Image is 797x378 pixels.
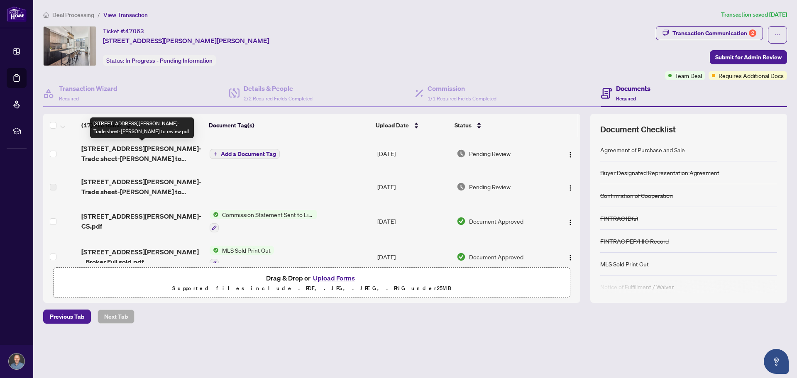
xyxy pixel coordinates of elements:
[266,273,357,283] span: Drag & Drop or
[672,27,756,40] div: Transaction Communication
[564,180,577,193] button: Logo
[78,114,206,137] th: (17) File Name
[213,152,218,156] span: plus
[59,83,117,93] h4: Transaction Wizard
[374,137,453,170] td: [DATE]
[374,239,453,275] td: [DATE]
[564,147,577,160] button: Logo
[469,182,511,191] span: Pending Review
[457,252,466,261] img: Document Status
[567,151,574,158] img: Logo
[54,268,570,298] span: Drag & Drop orUpload FormsSupported files include .PDF, .JPG, .JPEG, .PNG under25MB
[221,151,276,157] span: Add a Document Tag
[210,246,219,255] img: Status Icon
[219,210,317,219] span: Commission Statement Sent to Listing Brokerage
[103,36,269,46] span: [STREET_ADDRESS][PERSON_NAME][PERSON_NAME]
[469,217,523,226] span: Document Approved
[600,259,649,268] div: MLS Sold Print Out
[374,170,453,203] td: [DATE]
[710,50,787,64] button: Submit for Admin Review
[715,51,782,64] span: Submit for Admin Review
[44,27,96,66] img: IMG-N12210204_1.jpg
[103,55,216,66] div: Status:
[428,83,496,93] h4: Commission
[600,124,676,135] span: Document Checklist
[59,283,565,293] p: Supported files include .PDF, .JPG, .JPEG, .PNG under 25 MB
[749,29,756,37] div: 2
[81,121,121,130] span: (17) File Name
[600,214,638,223] div: FINTRAC ID(s)
[567,219,574,226] img: Logo
[52,11,94,19] span: Deal Processing
[600,168,719,177] div: Buyer Designated Representation Agreement
[103,11,148,19] span: View Transaction
[451,114,550,137] th: Status
[125,57,213,64] span: In Progress - Pending Information
[567,185,574,191] img: Logo
[90,117,194,138] div: [STREET_ADDRESS][PERSON_NAME]-Trade sheet-[PERSON_NAME] to review.pdf
[7,6,27,22] img: logo
[98,310,134,324] button: Next Tab
[457,217,466,226] img: Document Status
[567,254,574,261] img: Logo
[210,210,317,232] button: Status IconCommission Statement Sent to Listing Brokerage
[457,149,466,158] img: Document Status
[244,83,313,93] h4: Details & People
[125,27,144,35] span: 47063
[616,95,636,102] span: Required
[244,95,313,102] span: 2/2 Required Fields Completed
[43,12,49,18] span: home
[81,144,203,163] span: [STREET_ADDRESS][PERSON_NAME]-Trade sheet-[PERSON_NAME] to review.pdf
[210,210,219,219] img: Status Icon
[59,95,79,102] span: Required
[656,26,763,40] button: Transaction Communication2
[469,149,511,158] span: Pending Review
[564,250,577,263] button: Logo
[310,273,357,283] button: Upload Forms
[9,354,24,369] img: Profile Icon
[564,215,577,228] button: Logo
[210,246,274,268] button: Status IconMLS Sold Print Out
[43,310,91,324] button: Previous Tab
[205,114,372,137] th: Document Tag(s)
[721,10,787,20] article: Transaction saved [DATE]
[81,211,203,231] span: [STREET_ADDRESS][PERSON_NAME]-CS.pdf
[81,247,203,267] span: [STREET_ADDRESS][PERSON_NAME] _ Broker Full sold.pdf
[600,145,685,154] div: Agreement of Purchase and Sale
[428,95,496,102] span: 1/1 Required Fields Completed
[376,121,409,130] span: Upload Date
[600,191,673,200] div: Confirmation of Cooperation
[81,177,203,197] span: [STREET_ADDRESS][PERSON_NAME]-Trade sheet-[PERSON_NAME] to review.pdf
[457,182,466,191] img: Document Status
[675,71,702,80] span: Team Deal
[719,71,784,80] span: Requires Additional Docs
[210,149,280,159] button: Add a Document Tag
[50,310,84,323] span: Previous Tab
[616,83,650,93] h4: Documents
[455,121,472,130] span: Status
[103,26,144,36] div: Ticket #:
[600,237,669,246] div: FINTRAC PEP/HIO Record
[469,252,523,261] span: Document Approved
[372,114,451,137] th: Upload Date
[219,246,274,255] span: MLS Sold Print Out
[374,203,453,239] td: [DATE]
[764,349,789,374] button: Open asap
[98,10,100,20] li: /
[775,32,780,38] span: ellipsis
